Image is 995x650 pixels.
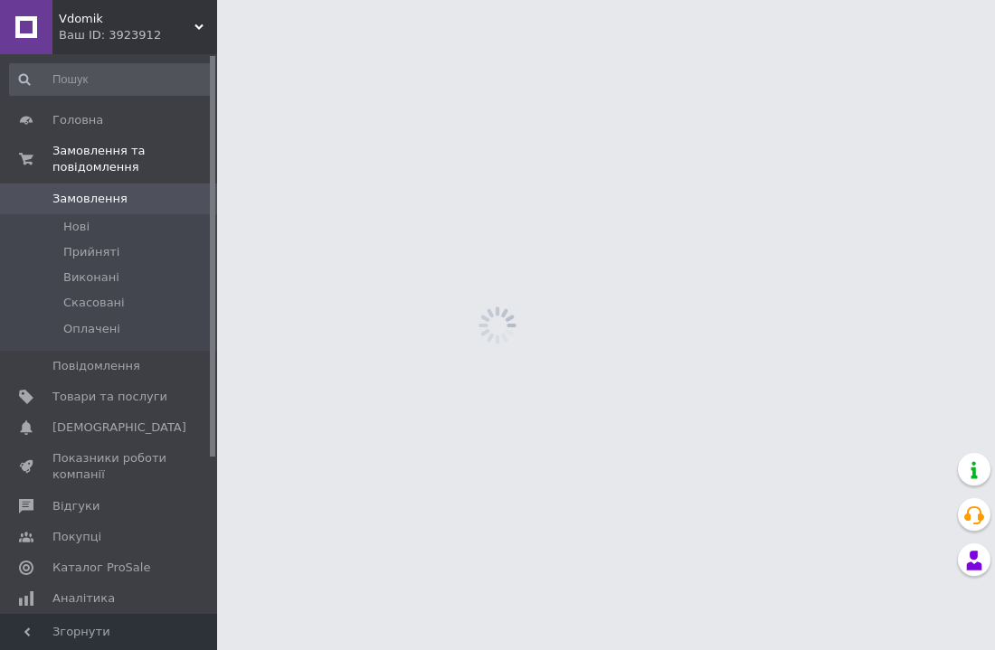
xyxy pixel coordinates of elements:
span: Покупці [52,529,101,545]
span: Відгуки [52,498,99,514]
span: Головна [52,112,103,128]
span: Замовлення [52,191,128,207]
span: Показники роботи компанії [52,450,167,483]
span: Vdomik [59,11,194,27]
input: Пошук [9,63,213,96]
span: Нові [63,219,90,235]
div: Ваш ID: 3923912 [59,27,217,43]
span: Аналітика [52,590,115,607]
span: Оплачені [63,321,120,337]
span: Скасовані [63,295,125,311]
span: Каталог ProSale [52,560,150,576]
span: [DEMOGRAPHIC_DATA] [52,419,186,436]
span: Повідомлення [52,358,140,374]
span: Замовлення та повідомлення [52,143,217,175]
span: Прийняті [63,244,119,260]
span: Товари та послуги [52,389,167,405]
span: Виконані [63,269,119,286]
